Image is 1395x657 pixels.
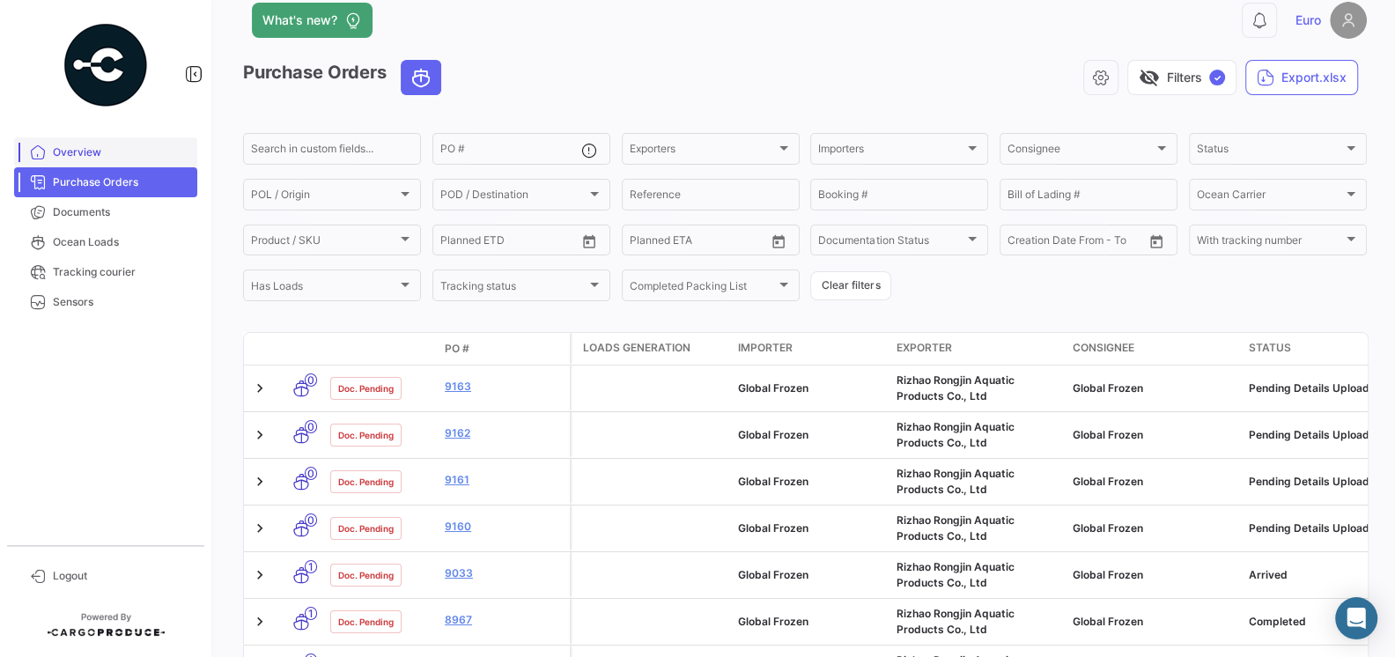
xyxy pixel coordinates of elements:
a: 9162 [445,425,563,441]
span: Rizhao Rongjin Aquatic Products Co., Ltd [897,560,1015,589]
span: Doc. Pending [338,615,394,629]
span: Doc. Pending [338,381,394,395]
img: placeholder-user.png [1330,2,1367,39]
input: From [1008,237,1032,249]
a: Sensors [14,287,197,317]
span: POL / Origin [251,191,397,203]
h3: Purchase Orders [243,60,447,95]
span: 1 [305,560,317,573]
span: Global Frozen [738,381,808,395]
span: Importer [738,340,793,356]
span: Rizhao Rongjin Aquatic Products Co., Ltd [897,373,1015,402]
span: 0 [305,420,317,433]
button: Open calendar [1143,228,1170,255]
span: Status [1249,340,1291,356]
a: Expand/Collapse Row [251,473,269,491]
span: Euro [1295,11,1321,29]
input: To [667,237,731,249]
span: Doc. Pending [338,428,394,442]
input: From [440,237,465,249]
span: Purchase Orders [53,174,190,190]
button: What's new? [252,3,373,38]
button: Ocean [402,61,440,94]
span: Documents [53,204,190,220]
span: visibility_off [1139,67,1160,88]
span: Global Frozen [1073,428,1143,441]
a: Expand/Collapse Row [251,380,269,397]
button: Export.xlsx [1245,60,1358,95]
a: Purchase Orders [14,167,197,197]
a: Expand/Collapse Row [251,613,269,631]
span: Doc. Pending [338,568,394,582]
span: Global Frozen [738,475,808,488]
span: POD / Destination [440,191,587,203]
span: Global Frozen [1073,475,1143,488]
button: Open calendar [765,228,792,255]
span: Documentation Status [818,237,964,249]
span: Rizhao Rongjin Aquatic Products Co., Ltd [897,607,1015,636]
input: To [1044,237,1109,249]
span: Doc. Pending [338,475,394,489]
span: ✓ [1209,70,1225,85]
datatable-header-cell: Loads generation [572,333,731,365]
a: 9163 [445,379,563,395]
a: Ocean Loads [14,227,197,257]
datatable-header-cell: Transport mode [279,342,323,356]
button: Clear filters [810,271,891,300]
input: From [630,237,654,249]
span: Tracking courier [53,264,190,280]
span: Sensors [53,294,190,310]
span: 0 [305,513,317,527]
a: Tracking courier [14,257,197,287]
button: visibility_offFilters✓ [1127,60,1236,95]
a: 8967 [445,612,563,628]
span: Importers [818,145,964,158]
span: 1 [305,607,317,620]
input: To [477,237,542,249]
datatable-header-cell: Consignee [1066,333,1242,365]
span: Logout [53,568,190,584]
span: Global Frozen [738,428,808,441]
img: powered-by.png [62,21,150,109]
span: Exporters [630,145,776,158]
div: Abrir Intercom Messenger [1335,597,1377,639]
span: Global Frozen [1073,381,1143,395]
datatable-header-cell: Exporter [889,333,1066,365]
span: Global Frozen [1073,568,1143,581]
span: Has Loads [251,282,397,294]
span: Exporter [897,340,952,356]
a: 9161 [445,472,563,488]
span: Global Frozen [1073,615,1143,628]
span: Global Frozen [738,568,808,581]
a: Expand/Collapse Row [251,426,269,444]
span: Rizhao Rongjin Aquatic Products Co., Ltd [897,513,1015,543]
span: Doc. Pending [338,521,394,535]
a: 9160 [445,519,563,535]
span: Rizhao Rongjin Aquatic Products Co., Ltd [897,467,1015,496]
span: Rizhao Rongjin Aquatic Products Co., Ltd [897,420,1015,449]
span: 0 [305,373,317,387]
span: What's new? [262,11,337,29]
span: Product / SKU [251,237,397,249]
span: Consignee [1073,340,1134,356]
a: Overview [14,137,197,167]
span: Global Frozen [1073,521,1143,535]
a: 9033 [445,565,563,581]
span: PO # [445,341,469,357]
datatable-header-cell: PO # [438,334,570,364]
datatable-header-cell: Importer [731,333,889,365]
span: With tracking number [1197,237,1343,249]
span: Ocean Loads [53,234,190,250]
a: Expand/Collapse Row [251,566,269,584]
span: Tracking status [440,282,587,294]
span: Global Frozen [738,521,808,535]
span: Global Frozen [738,615,808,628]
span: Loads generation [583,340,690,356]
span: Overview [53,144,190,160]
datatable-header-cell: Doc. Status [323,342,438,356]
a: Expand/Collapse Row [251,520,269,537]
a: Documents [14,197,197,227]
span: Ocean Carrier [1197,191,1343,203]
span: 0 [305,467,317,480]
span: Consignee [1008,145,1154,158]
